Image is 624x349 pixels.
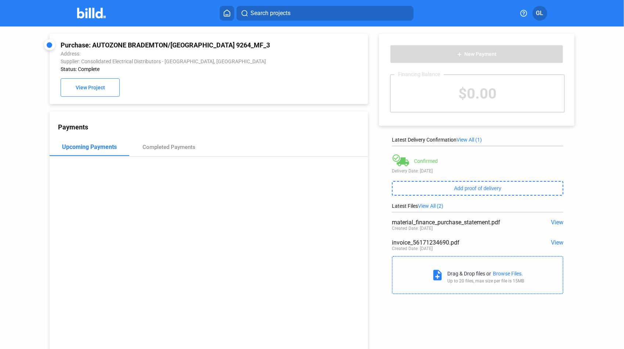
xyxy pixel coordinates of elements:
[237,6,414,21] button: Search projects
[392,137,563,143] div: Latest Delivery Confirmation
[62,143,117,150] div: Upcoming Payments
[250,9,291,18] span: Search projects
[493,271,523,277] div: Browse Files.
[551,239,563,246] span: View
[77,8,106,18] img: Billd Company Logo
[454,185,501,191] span: Add proof of delivery
[58,123,368,131] div: Payments
[551,219,563,226] span: View
[61,58,298,64] div: Supplier: Consolidated Electrical Distributors - [GEOGRAPHIC_DATA], [GEOGRAPHIC_DATA]
[61,66,298,72] div: Status: Complete
[143,144,195,150] div: Completed Payments
[392,226,433,231] div: Created Date: [DATE]
[392,246,433,251] div: Created Date: [DATE]
[418,203,443,209] span: View All (2)
[457,137,482,143] span: View All (1)
[447,278,524,284] div: Up to 20 files, max size per file is 15MB
[392,219,529,226] div: material_finance_purchase_statement.pdf
[61,51,298,57] div: Address:
[391,75,564,112] div: $0.00
[536,9,544,18] span: GL
[392,239,529,246] div: invoice_56171234690.pdf
[447,271,491,277] div: Drag & Drop files or
[61,41,298,49] div: Purchase: AUTOZONE BRADEMTON/[GEOGRAPHIC_DATA] 9264_MF_3
[392,168,563,174] div: Delivery Date: [DATE]
[392,203,563,209] div: Latest Files
[457,51,463,57] mat-icon: add
[61,78,120,97] button: View Project
[390,45,563,63] button: New Payment
[392,181,563,196] button: Add proof of delivery
[394,71,444,77] div: Financing Balance
[414,158,438,164] div: Confirmed
[76,85,105,91] span: View Project
[465,51,497,57] span: New Payment
[533,6,547,21] button: GL
[431,269,444,281] mat-icon: note_add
